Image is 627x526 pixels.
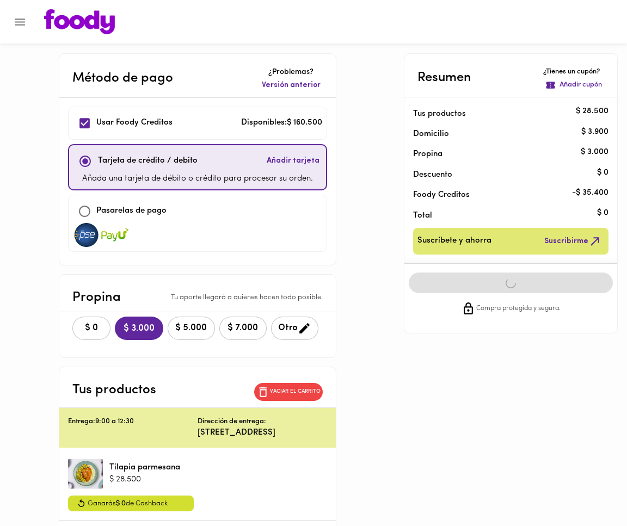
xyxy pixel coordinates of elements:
button: Añadir cupón [543,78,604,92]
span: Ganarás de Cashback [88,498,168,510]
p: ¿Problemas? [260,67,323,78]
img: visa [101,223,128,247]
p: Usar Foody Creditos [96,117,173,129]
button: Suscribirme [542,232,604,250]
p: Domicilio [413,128,449,140]
p: Vaciar el carrito [270,388,321,395]
p: Resumen [417,68,471,88]
p: Propina [72,288,121,307]
span: Compra protegida y segura. [476,304,561,314]
img: visa [73,223,100,247]
iframe: Messagebird Livechat Widget [564,463,616,515]
p: Tu aporte llegará a quienes hacen todo posible. [171,293,323,303]
p: $ 0 [597,167,608,178]
button: Vaciar el carrito [254,383,323,401]
p: Tarjeta de crédito / debito [98,155,198,168]
p: Descuento [413,169,452,181]
p: Disponibles: $ 160.500 [241,117,322,129]
span: $ 7.000 [226,323,260,333]
p: $ 3.900 [581,126,608,138]
p: Añadir cupón [560,80,602,90]
button: Versión anterior [260,78,323,93]
p: $ 28.500 [109,474,180,485]
p: Entrega: 9:00 a 12:30 [68,417,198,427]
span: $ 0 [79,323,103,333]
p: Foody Creditos [413,189,591,201]
span: $ 5.000 [175,323,208,333]
button: Otro [271,317,318,340]
span: Otro [278,321,311,335]
button: Menu [7,9,33,35]
img: logo.png [44,9,115,34]
p: ¿Tienes un cupón? [543,67,604,77]
span: Suscríbete y ahorra [417,234,491,248]
p: [STREET_ADDRESS] [198,427,327,438]
span: $ 0 [116,500,126,507]
button: Añadir tarjeta [265,150,322,173]
p: Total [413,210,591,221]
p: Propina [413,148,591,160]
p: $ 28.500 [576,106,608,117]
button: $ 5.000 [168,317,215,340]
p: $ 3.000 [581,146,608,158]
p: Añada una tarjeta de débito o crédito para procesar su orden. [82,173,313,185]
p: Método de pago [72,69,173,88]
span: Añadir tarjeta [267,156,319,166]
span: Versión anterior [262,80,321,91]
p: - $ 35.400 [572,187,608,199]
span: $ 3.000 [124,324,155,334]
p: Tus productos [72,380,156,400]
p: Tus productos [413,108,591,120]
p: $ 0 [597,208,608,219]
p: Tilapia parmesana [109,462,180,473]
p: Pasarelas de pago [96,205,167,218]
span: Suscribirme [544,234,602,248]
p: Dirección de entrega: [198,417,266,427]
button: $ 7.000 [219,317,267,340]
div: Tilapia parmesana [68,456,103,491]
button: $ 0 [72,317,110,340]
button: $ 3.000 [115,317,163,340]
